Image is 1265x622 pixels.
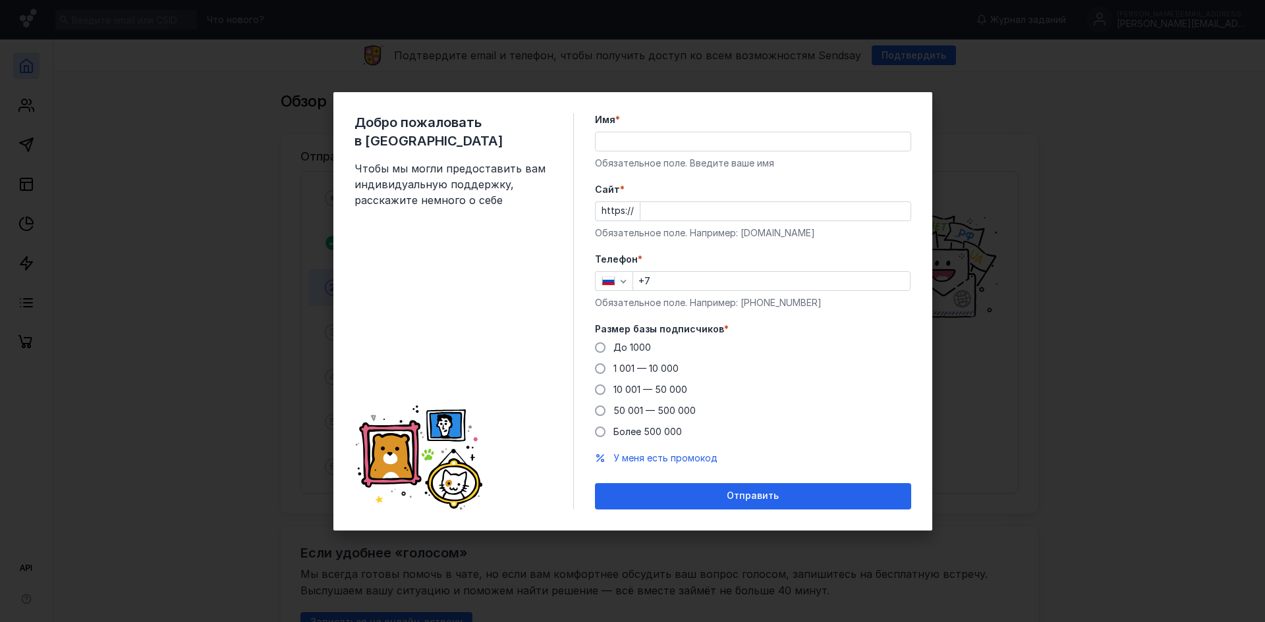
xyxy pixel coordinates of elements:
[613,342,651,353] span: До 1000
[613,363,679,374] span: 1 001 — 10 000
[595,296,911,309] div: Обязательное поле. Например: [PHONE_NUMBER]
[595,323,724,336] span: Размер базы подписчиков
[613,384,687,395] span: 10 001 — 50 000
[354,113,552,150] span: Добро пожаловать в [GEOGRAPHIC_DATA]
[613,405,696,416] span: 50 001 — 500 000
[613,452,717,463] span: У меня есть промокод
[613,426,682,437] span: Более 500 000
[354,161,552,208] span: Чтобы мы могли предоставить вам индивидуальную поддержку, расскажите немного о себе
[595,253,638,266] span: Телефон
[595,483,911,509] button: Отправить
[727,490,779,502] span: Отправить
[595,157,911,170] div: Обязательное поле. Введите ваше имя
[613,452,717,465] button: У меня есть промокод
[595,183,620,196] span: Cайт
[595,226,911,240] div: Обязательное поле. Например: [DOMAIN_NAME]
[595,113,615,126] span: Имя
